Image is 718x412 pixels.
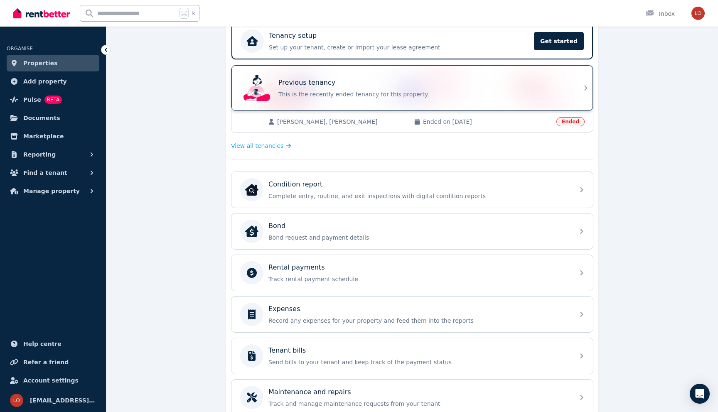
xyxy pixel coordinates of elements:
a: Refer a friend [7,354,99,370]
span: Refer a friend [23,357,69,367]
span: Properties [23,58,58,68]
p: Track and manage maintenance requests from your tenant [268,400,569,408]
span: Documents [23,113,60,123]
a: ExpensesRecord any expenses for your property and feed them into the reports [231,297,593,332]
a: BondBondBond request and payment details [231,213,593,249]
a: Marketplace [7,128,99,145]
a: Properties [7,55,99,71]
p: Rental payments [268,262,325,272]
img: local.pmanagement@gmail.com [691,7,705,20]
span: Marketplace [23,131,64,141]
p: Bond [268,221,285,231]
span: [PERSON_NAME], [PERSON_NAME] [277,118,406,126]
span: Ended [556,117,585,126]
p: Expenses [268,304,300,314]
span: BETA [44,96,62,104]
a: Add property [7,73,99,90]
p: Maintenance and repairs [268,387,351,397]
span: Add property [23,76,67,86]
p: Tenant bills [268,346,306,356]
div: Open Intercom Messenger [690,384,710,404]
img: Previous tenancy [243,75,270,101]
p: Record any expenses for your property and feed them into the reports [268,316,569,325]
a: Previous tenancyPrevious tenancyThis is the recently ended tenancy for this property. [231,65,593,111]
a: Tenant billsSend bills to your tenant and keep track of the payment status [231,338,593,374]
span: Ended on [DATE] [423,118,551,126]
span: k [192,10,195,17]
img: Condition report [245,183,258,196]
p: Set up your tenant, create or import your lease agreement [269,43,529,51]
p: Tenancy setup [269,31,317,41]
p: This is the recently ended tenancy for this property. [278,90,569,98]
a: PulseBETA [7,91,99,108]
button: Manage property [7,183,99,199]
span: Manage property [23,186,80,196]
p: Previous tenancy [278,78,335,88]
span: Help centre [23,339,61,349]
span: Reporting [23,150,56,159]
div: Inbox [646,10,675,18]
span: Account settings [23,375,79,385]
img: local.pmanagement@gmail.com [10,394,23,407]
p: Condition report [268,179,322,189]
a: Account settings [7,372,99,389]
span: Pulse [23,95,41,105]
span: View all tenancies [231,142,283,150]
img: RentBetter [13,7,70,20]
p: Track rental payment schedule [268,275,569,283]
img: Bond [245,225,258,238]
a: Documents [7,110,99,126]
button: Find a tenant [7,164,99,181]
span: Find a tenant [23,168,67,178]
p: Bond request and payment details [268,233,569,242]
a: Help centre [7,336,99,352]
p: Complete entry, routine, and exit inspections with digital condition reports [268,192,569,200]
span: Get started [534,32,584,50]
button: Reporting [7,146,99,163]
a: View all tenancies [231,142,291,150]
a: Tenancy setupSet up your tenant, create or import your lease agreementGet started [231,23,593,59]
p: Send bills to your tenant and keep track of the payment status [268,358,569,366]
a: Condition reportCondition reportComplete entry, routine, and exit inspections with digital condit... [231,172,593,208]
span: [EMAIL_ADDRESS][DOMAIN_NAME] [30,395,96,405]
a: Rental paymentsTrack rental payment schedule [231,255,593,291]
span: ORGANISE [7,46,33,51]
